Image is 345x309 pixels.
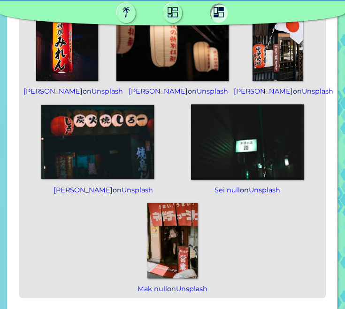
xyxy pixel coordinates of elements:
[116,6,229,81] img: photo-1675711450153-a539472e7e27
[249,186,280,194] a: Unsplash
[191,104,304,180] img: photo-1579603478495-170c7ae45579
[176,285,207,293] a: Unsplash
[129,87,188,95] a: [PERSON_NAME]
[54,186,113,194] a: [PERSON_NAME]
[147,203,198,278] img: photo-1616159143080-50a77cc6b542
[122,186,153,194] a: Unsplash
[54,185,141,196] p: on
[23,87,83,95] a: [PERSON_NAME]
[92,87,123,95] a: Unsplash
[138,284,207,294] p: on
[36,6,98,81] img: photo-1540832399764-6e0410dfe164
[41,104,154,180] img: photo-1591294081630-a9d433a6aa33
[197,87,228,95] a: Unsplash
[138,285,167,293] a: Mak null
[129,86,216,97] p: on
[215,186,240,194] a: Sei null
[23,86,111,97] p: on
[234,86,322,97] p: on
[204,185,291,196] p: on
[302,87,333,95] a: Unsplash
[253,6,303,81] img: photo-1535924206889-040a0b50a723
[234,87,293,95] a: [PERSON_NAME]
